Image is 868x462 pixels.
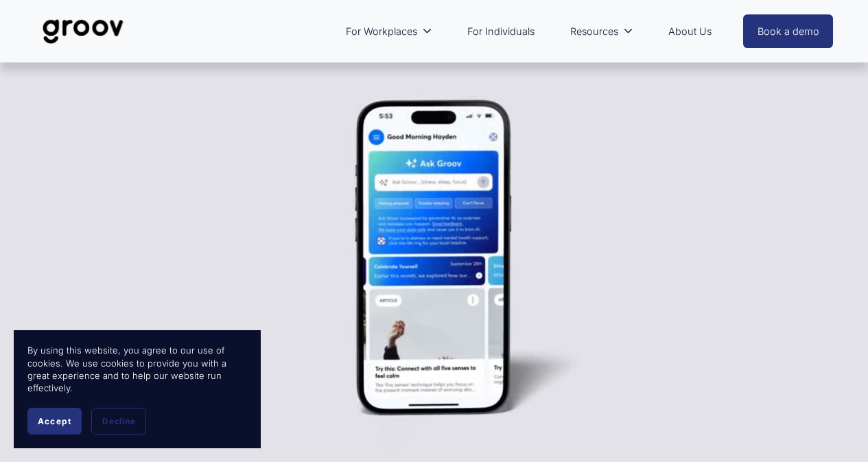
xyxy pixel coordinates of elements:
a: folder dropdown [339,16,439,47]
a: About Us [661,16,718,47]
img: Groov | Unlock Human Potential at Work and in Life [35,9,132,54]
span: Accept [38,416,71,426]
button: Accept [27,408,82,435]
span: For Workplaces [346,23,417,41]
button: Decline [91,408,146,435]
a: For Individuals [460,16,541,47]
span: Resources [570,23,618,41]
a: Book a demo [743,14,834,48]
p: By using this website, you agree to our use of cookies. We use cookies to provide you with a grea... [27,344,247,394]
section: Cookie banner [14,330,261,448]
a: folder dropdown [563,16,640,47]
span: Decline [102,416,135,426]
